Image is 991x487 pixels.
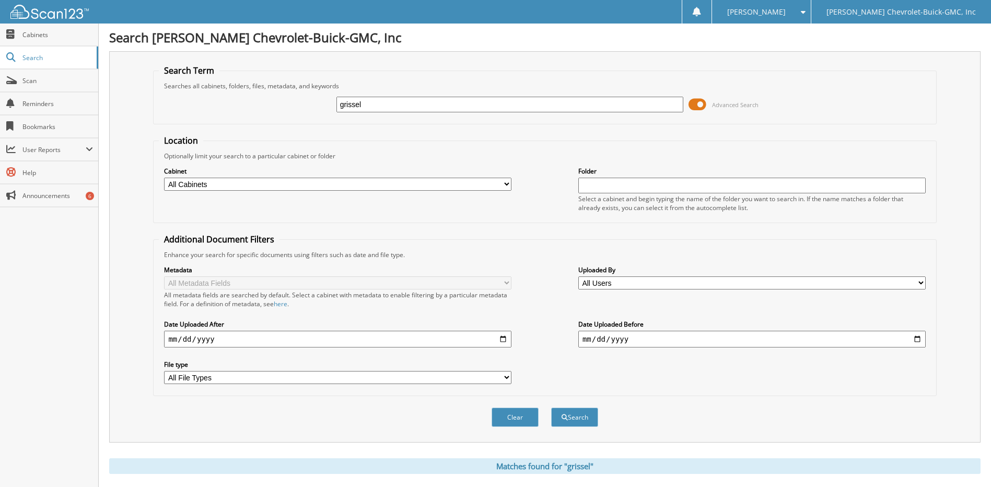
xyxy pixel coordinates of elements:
span: User Reports [22,145,86,154]
label: Date Uploaded After [164,320,511,329]
span: Help [22,168,93,177]
h1: Search [PERSON_NAME] Chevrolet-Buick-GMC, Inc [109,29,981,46]
label: Uploaded By [578,265,926,274]
legend: Location [159,135,203,146]
span: [PERSON_NAME] Chevrolet-Buick-GMC, Inc [826,9,976,15]
div: All metadata fields are searched by default. Select a cabinet with metadata to enable filtering b... [164,291,511,308]
label: Date Uploaded Before [578,320,926,329]
span: Announcements [22,191,93,200]
div: Searches all cabinets, folders, files, metadata, and keywords [159,82,930,90]
div: Enhance your search for specific documents using filters such as date and file type. [159,250,930,259]
legend: Additional Document Filters [159,234,279,245]
a: here [274,299,287,308]
span: Search [22,53,91,62]
label: Cabinet [164,167,511,176]
span: [PERSON_NAME] [727,9,786,15]
label: Folder [578,167,926,176]
input: start [164,331,511,347]
button: Clear [492,408,539,427]
legend: Search Term [159,65,219,76]
div: 6 [86,192,94,200]
div: Optionally limit your search to a particular cabinet or folder [159,152,930,160]
span: Advanced Search [712,101,759,109]
div: Select a cabinet and begin typing the name of the folder you want to search in. If the name match... [578,194,926,212]
span: Bookmarks [22,122,93,131]
label: File type [164,360,511,369]
span: Reminders [22,99,93,108]
div: Matches found for "grissel" [109,458,981,474]
input: end [578,331,926,347]
span: Cabinets [22,30,93,39]
label: Metadata [164,265,511,274]
span: Scan [22,76,93,85]
img: scan123-logo-white.svg [10,5,89,19]
button: Search [551,408,598,427]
